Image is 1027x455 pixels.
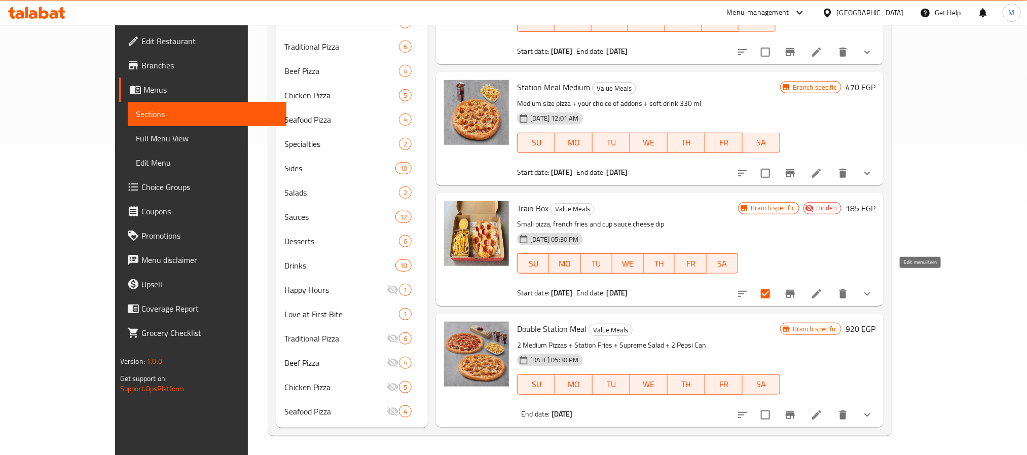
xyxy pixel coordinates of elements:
[607,45,628,58] b: [DATE]
[399,381,412,393] div: items
[855,40,879,64] button: show more
[141,327,278,339] span: Grocery Checklist
[730,403,755,427] button: sort-choices
[141,181,278,193] span: Choice Groups
[522,15,551,29] span: SU
[559,377,589,392] span: MO
[119,78,286,102] a: Menus
[399,91,411,100] span: 5
[597,135,626,150] span: TU
[136,132,278,144] span: Full Menu View
[706,15,735,29] span: FR
[517,374,555,395] button: SU
[284,113,399,126] span: Seafood Pizza
[730,282,755,306] button: sort-choices
[399,235,412,247] div: items
[778,40,802,64] button: Branch-specific-item
[837,7,904,18] div: [GEOGRAPHIC_DATA]
[276,229,428,253] div: Desserts6
[855,403,879,427] button: show more
[855,282,879,306] button: show more
[399,115,411,125] span: 4
[811,167,823,179] a: Edit menu item
[747,135,776,150] span: SA
[284,381,387,393] div: Chicken Pizza
[141,230,278,242] span: Promotions
[593,374,630,395] button: TU
[589,324,632,336] span: Value Meals
[284,186,399,199] span: Salads
[593,133,630,153] button: TU
[399,186,412,199] div: items
[276,278,428,302] div: Happy Hours1
[551,286,572,299] b: [DATE]
[589,324,633,336] div: Value Meals
[552,407,573,421] b: [DATE]
[861,46,873,58] svg: Show Choices
[396,164,411,173] span: 10
[517,201,548,216] span: Train Box
[444,201,509,266] img: Train Box
[399,41,412,53] div: items
[743,15,772,29] span: SA
[551,203,594,215] span: Value Meals
[119,29,286,53] a: Edit Restaurant
[755,404,776,426] span: Select to update
[634,135,664,150] span: WE
[668,133,705,153] button: TH
[284,138,399,150] span: Specialties
[669,15,698,29] span: TH
[399,138,412,150] div: items
[831,403,855,427] button: delete
[522,135,551,150] span: SU
[387,332,399,345] svg: Inactive section
[526,355,582,365] span: [DATE] 05:30 PM
[276,253,428,278] div: Drinks10
[284,89,399,101] span: Chicken Pizza
[522,256,545,271] span: SU
[284,65,399,77] span: Beef Pizza
[517,166,549,179] span: Start date:
[551,203,595,215] div: Value Meals
[559,15,588,29] span: MO
[396,212,411,222] span: 12
[284,211,395,223] span: Sauces
[284,41,399,53] div: Traditional Pizza
[559,135,589,150] span: MO
[705,374,743,395] button: FR
[709,135,739,150] span: FR
[576,286,605,299] span: End date:
[276,156,428,180] div: Sides10
[143,84,278,96] span: Menus
[399,188,411,198] span: 2
[517,321,586,336] span: Double Station Meal
[592,82,636,94] div: Value Meals
[284,357,387,369] span: Beef Pizza
[711,256,734,271] span: SA
[581,253,612,274] button: TU
[399,405,412,418] div: items
[276,132,428,156] div: Specialties2
[120,355,145,368] span: Version:
[811,46,823,58] a: Edit menu item
[399,65,412,77] div: items
[284,284,387,296] div: Happy Hours
[789,83,841,92] span: Branch specific
[831,40,855,64] button: delete
[1009,7,1015,18] span: M
[576,45,605,58] span: End date:
[846,322,875,336] h6: 920 EGP
[679,256,703,271] span: FR
[668,374,705,395] button: TH
[789,324,841,334] span: Branch specific
[276,59,428,83] div: Beef Pizza4
[709,377,739,392] span: FR
[399,113,412,126] div: items
[399,139,411,149] span: 2
[120,372,167,385] span: Get support on:
[630,374,668,395] button: WE
[395,259,412,272] div: items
